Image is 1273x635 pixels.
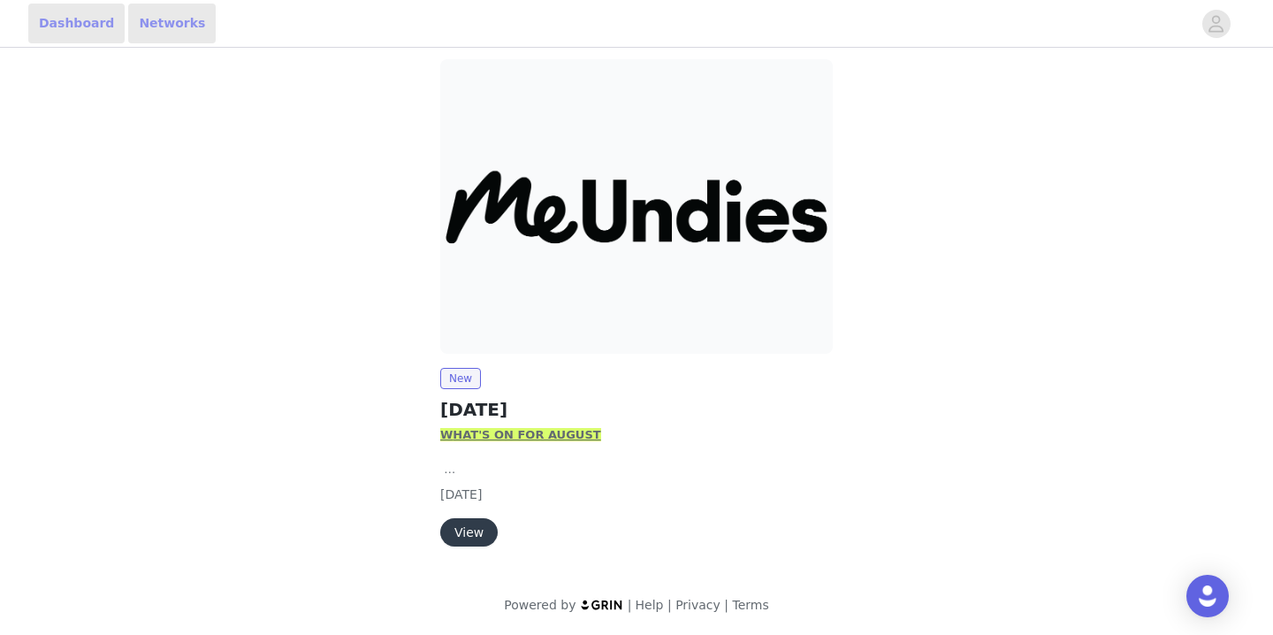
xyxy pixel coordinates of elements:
a: View [440,526,498,539]
span: | [667,598,672,612]
a: Networks [128,4,216,43]
img: MeUndies [440,59,833,354]
span: Powered by [504,598,576,612]
div: avatar [1208,10,1224,38]
div: Open Intercom Messenger [1186,575,1229,617]
button: View [440,518,498,547]
span: | [724,598,728,612]
a: Terms [732,598,768,612]
strong: W [440,428,453,441]
span: | [628,598,632,612]
h2: [DATE] [440,396,833,423]
a: Dashboard [28,4,125,43]
img: logo [580,599,624,610]
span: [DATE] [440,487,482,501]
span: New [440,368,481,389]
a: Privacy [675,598,720,612]
a: Help [636,598,664,612]
strong: HAT'S ON FOR AUGUST [453,428,600,441]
